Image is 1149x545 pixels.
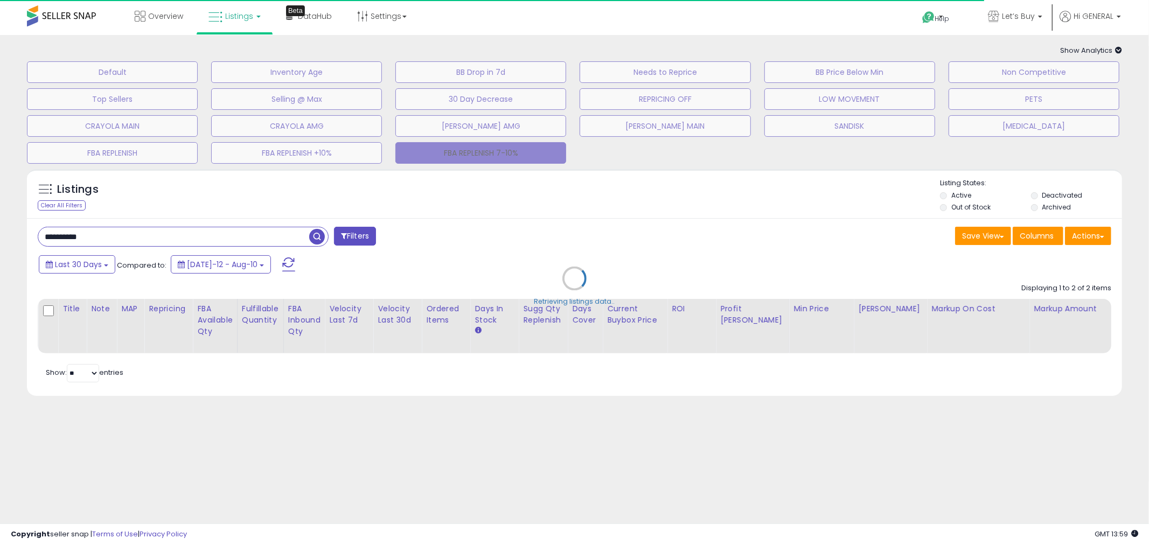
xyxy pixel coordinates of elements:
[949,61,1119,83] button: Non Competitive
[395,88,566,110] button: 30 Day Decrease
[225,11,253,22] span: Listings
[764,115,935,137] button: SANDISK
[922,11,935,24] i: Get Help
[286,5,305,16] div: Tooltip anchor
[27,142,198,164] button: FBA REPLENISH
[580,115,750,137] button: [PERSON_NAME] MAIN
[395,61,566,83] button: BB Drop in 7d
[27,61,198,83] button: Default
[949,88,1119,110] button: PETS
[211,88,382,110] button: Selling @ Max
[395,115,566,137] button: [PERSON_NAME] AMG
[935,14,950,23] span: Help
[764,61,935,83] button: BB Price Below Min
[27,115,198,137] button: CRAYOLA MAIN
[1060,45,1122,55] span: Show Analytics
[298,11,332,22] span: DataHub
[211,61,382,83] button: Inventory Age
[1002,11,1035,22] span: Let’s Buy
[1060,11,1121,35] a: Hi GENERAL
[395,142,566,164] button: FBA REPLENISH 7-10%
[914,3,971,35] a: Help
[211,142,382,164] button: FBA REPLENISH +10%
[27,88,198,110] button: Top Sellers
[580,61,750,83] button: Needs to Reprice
[148,11,183,22] span: Overview
[1074,11,1113,22] span: Hi GENERAL
[949,115,1119,137] button: [MEDICAL_DATA]
[764,88,935,110] button: LOW MOVEMENT
[534,297,615,307] div: Retrieving listings data..
[580,88,750,110] button: REPRICING OFF
[211,115,382,137] button: CRAYOLA AMG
